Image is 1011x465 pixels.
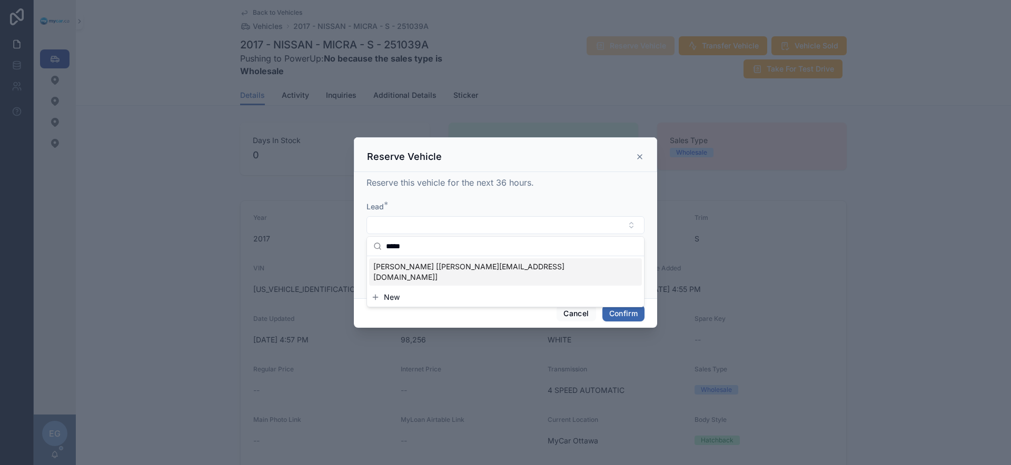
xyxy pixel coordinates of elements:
span: Reserve this vehicle for the next 36 hours. [366,177,534,188]
div: Suggestions [367,256,644,288]
span: [PERSON_NAME] [[PERSON_NAME][EMAIL_ADDRESS][DOMAIN_NAME]] [373,261,625,282]
span: Lead [366,202,384,211]
h3: Reserve Vehicle [367,150,442,163]
button: Select Button [366,216,645,234]
span: New [384,292,400,302]
button: Confirm [602,305,645,322]
button: New [371,292,640,302]
button: Cancel [557,305,596,322]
